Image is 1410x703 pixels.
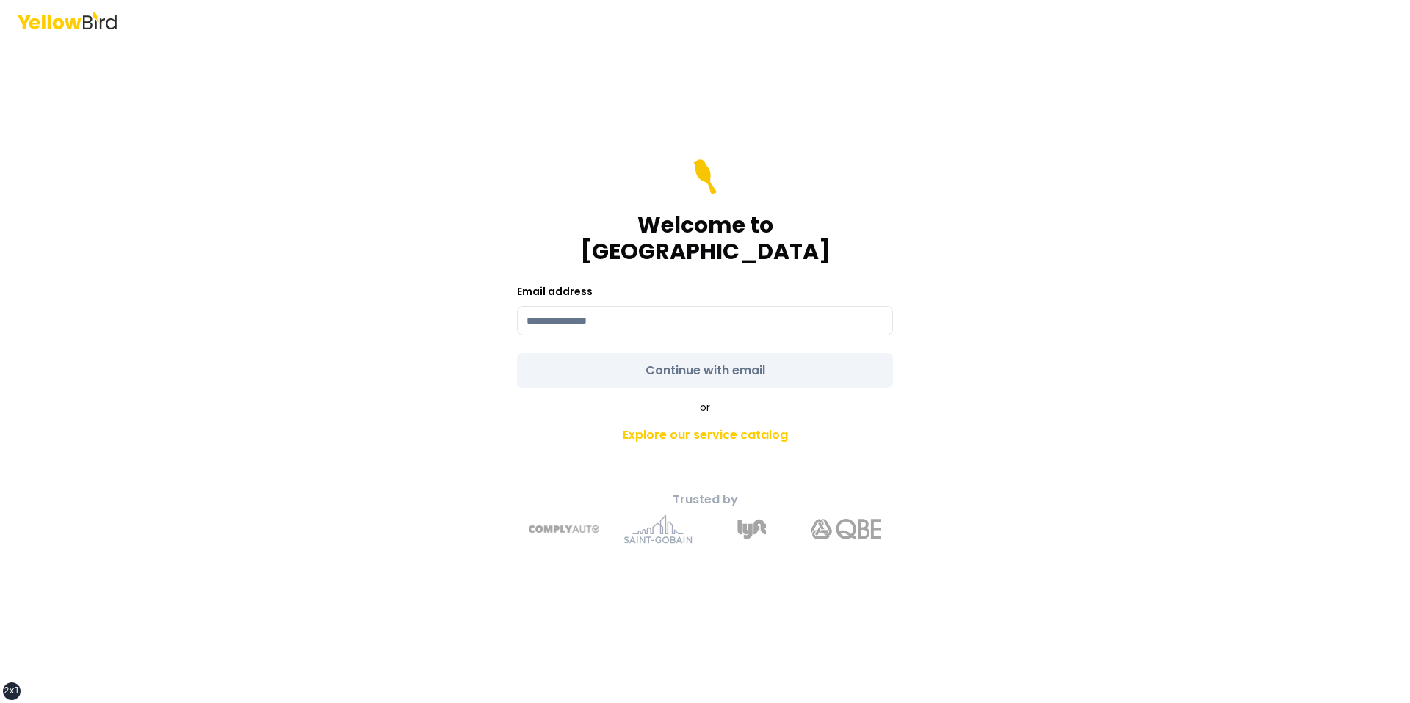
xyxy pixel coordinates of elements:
[4,685,20,697] div: 2xl
[517,284,593,299] label: Email address
[517,212,893,265] h1: Welcome to [GEOGRAPHIC_DATA]
[700,400,710,415] span: or
[446,420,963,450] a: Explore our service catalog
[446,491,963,509] p: Trusted by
